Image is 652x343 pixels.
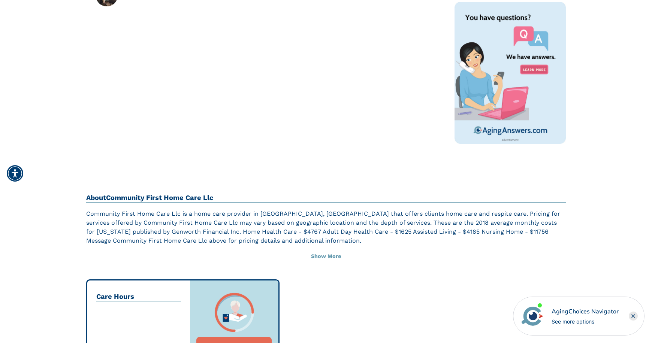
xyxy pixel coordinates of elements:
[86,248,566,265] button: Show More
[7,165,23,182] div: Accessibility Menu
[520,303,545,329] img: avatar
[455,2,566,144] img: You have questions? We have answers. AgingAnswers.
[96,292,181,301] h2: Care Hours
[552,307,619,316] div: AgingChoices Navigator
[552,318,619,325] div: See more options
[629,312,638,321] div: Close
[86,194,566,203] h2: About Community First Home Care Llc
[86,209,566,245] p: Community First Home Care Llc is a home care provider in [GEOGRAPHIC_DATA], [GEOGRAPHIC_DATA] tha...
